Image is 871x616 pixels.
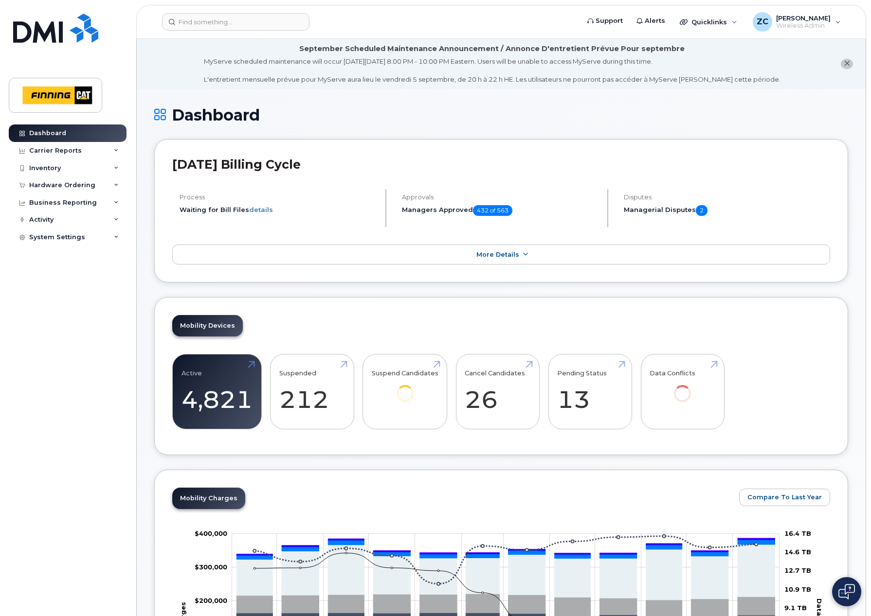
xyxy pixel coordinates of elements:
[236,540,775,559] g: GST
[236,538,775,554] g: QST
[195,529,227,537] g: $0
[172,315,243,336] a: Mobility Devices
[838,584,855,599] img: Open chat
[172,488,245,509] a: Mobility Charges
[650,360,715,416] a: Data Conflicts
[154,106,848,123] h1: Dashboard
[747,493,822,502] span: Compare To Last Year
[195,529,227,537] tspan: $400,000
[624,205,830,216] h5: Managerial Disputes
[195,596,227,604] tspan: $200,000
[402,194,599,201] h4: Approvals
[181,360,253,424] a: Active 4,821
[236,544,775,599] g: Features
[473,205,512,216] span: 432 of 563
[739,489,830,506] button: Compare To Last Year
[841,59,853,69] button: close notification
[172,157,830,172] h2: [DATE] Billing Cycle
[195,563,227,570] g: $0
[180,194,377,201] h4: Process
[784,604,807,612] tspan: 9.1 TB
[402,205,599,216] h5: Managers Approved
[299,44,685,54] div: September Scheduled Maintenance Announcement / Annonce D'entretient Prévue Pour septembre
[784,529,811,537] tspan: 16.4 TB
[465,360,530,424] a: Cancel Candidates 26
[624,194,830,201] h4: Disputes
[557,360,623,424] a: Pending Status 13
[180,205,377,214] li: Waiting for Bill Files
[249,206,273,213] a: details
[236,539,775,555] g: HST
[195,596,227,604] g: $0
[372,360,438,416] a: Suspend Candidates
[204,57,780,84] div: MyServe scheduled maintenance will occur [DATE][DATE] 8:00 PM - 10:00 PM Eastern. Users will be u...
[784,585,811,593] tspan: 10.9 TB
[279,360,345,424] a: Suspended 212
[195,563,227,570] tspan: $300,000
[236,538,775,555] g: PST
[476,251,519,258] span: More Details
[696,205,708,216] span: 2
[784,566,811,574] tspan: 12.7 TB
[784,548,811,556] tspan: 14.6 TB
